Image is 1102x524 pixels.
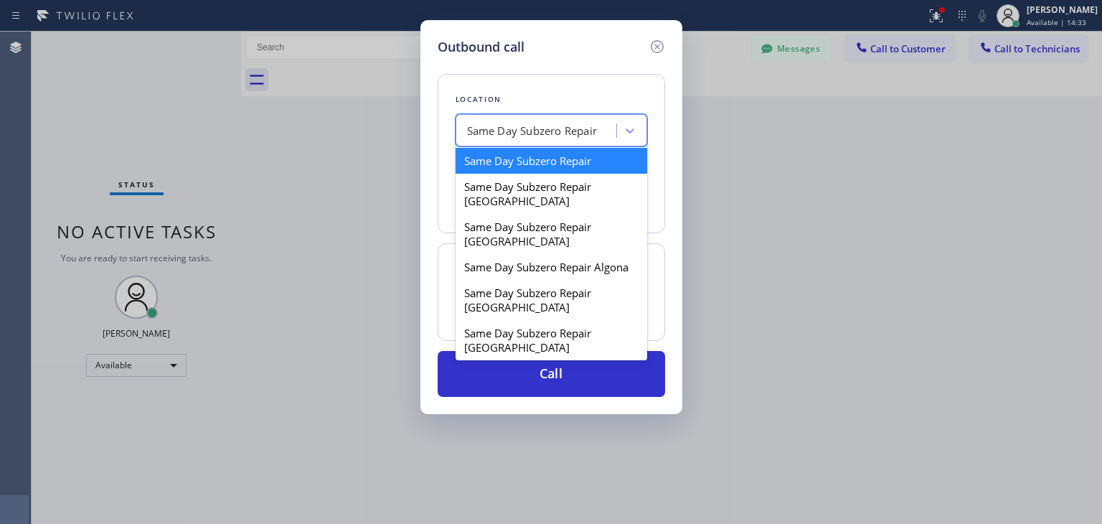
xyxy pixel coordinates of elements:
div: Same Day Subzero Repair [GEOGRAPHIC_DATA] [456,214,647,254]
div: Same Day Subzero Repair [GEOGRAPHIC_DATA] [456,280,647,320]
div: Same Day Subzero Repair [467,123,598,139]
div: Same Day Subzero Repair [GEOGRAPHIC_DATA] [456,174,647,214]
div: Same Day Subzero Repair [GEOGRAPHIC_DATA] [456,320,647,360]
div: Location [456,92,647,107]
div: Same Day Subzero Repair Algona [456,254,647,280]
button: Call [438,351,665,397]
div: Same Day Subzero Repair [456,148,647,174]
h5: Outbound call [438,37,524,57]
